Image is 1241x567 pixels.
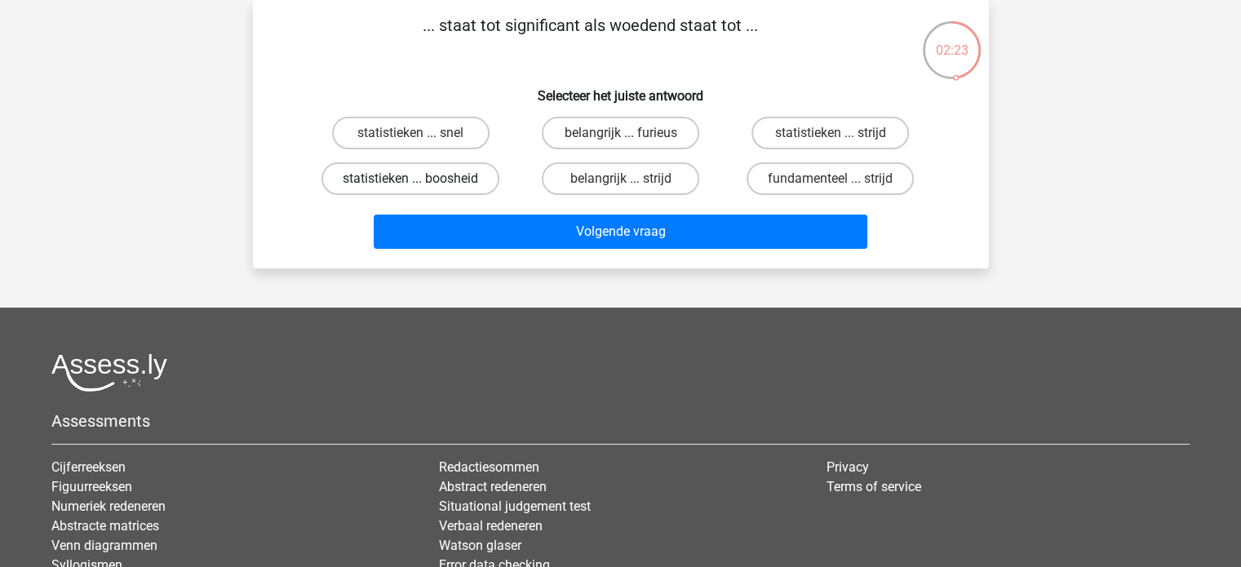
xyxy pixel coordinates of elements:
a: Watson glaser [439,538,521,553]
a: Situational judgement test [439,498,591,514]
button: Volgende vraag [374,215,867,249]
a: Figuurreeksen [51,479,132,494]
label: belangrijk ... furieus [542,117,699,149]
label: statistieken ... snel [332,117,490,149]
a: Abstract redeneren [439,479,547,494]
a: Redactiesommen [439,459,539,475]
a: Privacy [827,459,869,475]
p: ... staat tot significant als woedend staat tot ... [279,13,902,62]
img: Assessly logo [51,353,167,392]
a: Cijferreeksen [51,459,126,475]
h6: Selecteer het juiste antwoord [279,75,963,104]
h5: Assessments [51,411,1190,431]
div: 02:23 [921,20,982,60]
label: statistieken ... boosheid [321,162,499,195]
a: Terms of service [827,479,921,494]
label: statistieken ... strijd [751,117,909,149]
a: Verbaal redeneren [439,518,543,534]
a: Numeriek redeneren [51,498,166,514]
label: fundamenteel ... strijd [747,162,914,195]
a: Venn diagrammen [51,538,157,553]
label: belangrijk ... strijd [542,162,699,195]
a: Abstracte matrices [51,518,159,534]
